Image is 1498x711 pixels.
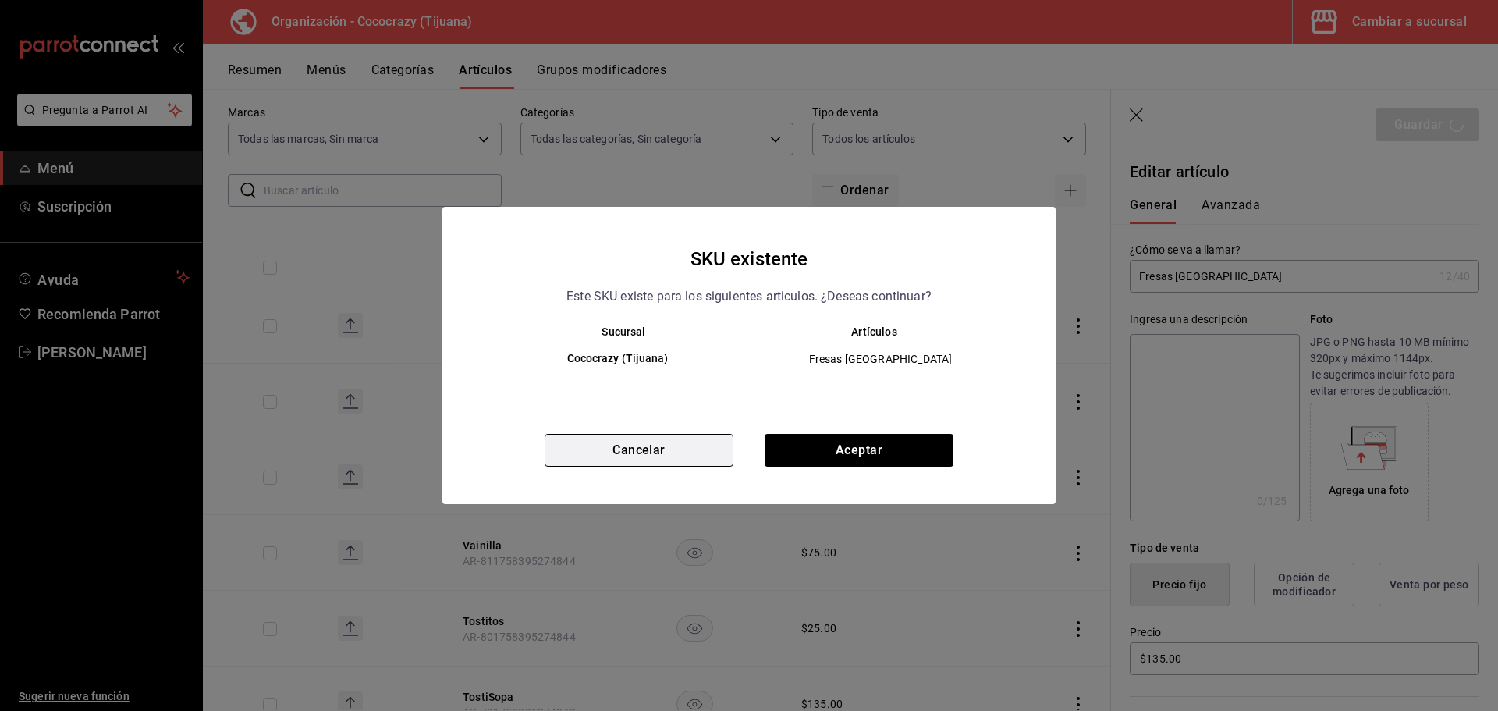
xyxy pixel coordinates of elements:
p: Este SKU existe para los siguientes articulos. ¿Deseas continuar? [566,286,932,307]
button: Aceptar [765,434,953,467]
span: Fresas [GEOGRAPHIC_DATA] [762,351,999,367]
h4: SKU existente [690,244,808,274]
h6: Cococrazy (Tijuana) [499,350,737,368]
th: Sucursal [474,325,749,338]
th: Artículos [749,325,1024,338]
button: Cancelar [545,434,733,467]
